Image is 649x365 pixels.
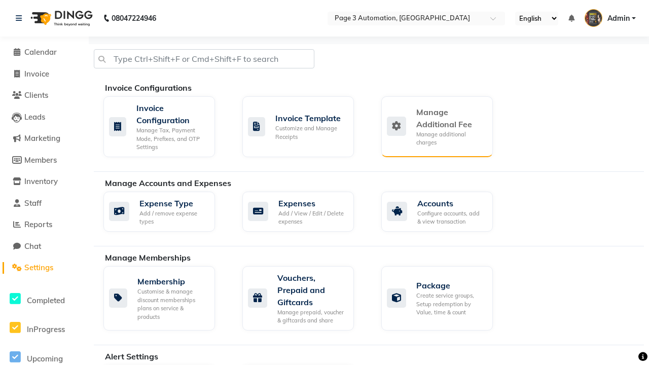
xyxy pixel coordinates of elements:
[3,47,86,58] a: Calendar
[3,198,86,209] a: Staff
[137,275,207,287] div: Membership
[24,155,57,165] span: Members
[27,354,63,363] span: Upcoming
[136,102,207,126] div: Invoice Configuration
[3,112,86,123] a: Leads
[26,4,95,32] img: logo
[24,220,52,229] span: Reports
[3,155,86,166] a: Members
[417,209,485,226] div: Configure accounts, add & view transaction
[277,308,346,325] div: Manage prepaid, voucher & giftcards and share
[103,192,227,232] a: Expense TypeAdd / remove expense types
[607,13,630,24] span: Admin
[136,126,207,152] div: Manage Tax, Payment Mode, Prefixes, and OTP Settings
[417,197,485,209] div: Accounts
[275,112,346,124] div: Invoice Template
[381,266,505,331] a: PackageCreate service groups, Setup redemption by Value, time & count
[3,176,86,188] a: Inventory
[381,192,505,232] a: AccountsConfigure accounts, add & view transaction
[112,4,156,32] b: 08047224946
[3,133,86,144] a: Marketing
[3,68,86,80] a: Invoice
[24,112,45,122] span: Leads
[278,209,346,226] div: Add / View / Edit / Delete expenses
[27,296,65,305] span: Completed
[24,47,57,57] span: Calendar
[416,291,485,317] div: Create service groups, Setup redemption by Value, time & count
[24,176,58,186] span: Inventory
[278,197,346,209] div: Expenses
[585,9,602,27] img: Admin
[275,124,346,141] div: Customize and Manage Receipts
[24,263,53,272] span: Settings
[416,106,485,130] div: Manage Additional Fee
[139,209,207,226] div: Add / remove expense types
[277,272,346,308] div: Vouchers, Prepaid and Giftcards
[416,130,485,147] div: Manage additional charges
[103,96,227,157] a: Invoice ConfigurationManage Tax, Payment Mode, Prefixes, and OTP Settings
[242,192,366,232] a: ExpensesAdd / View / Edit / Delete expenses
[381,96,505,157] a: Manage Additional FeeManage additional charges
[3,90,86,101] a: Clients
[416,279,485,291] div: Package
[94,49,314,68] input: Type Ctrl+Shift+F or Cmd+Shift+F to search
[103,266,227,331] a: MembershipCustomise & manage discount memberships plans on service & products
[137,287,207,321] div: Customise & manage discount memberships plans on service & products
[3,241,86,252] a: Chat
[24,90,48,100] span: Clients
[27,324,65,334] span: InProgress
[242,266,366,331] a: Vouchers, Prepaid and GiftcardsManage prepaid, voucher & giftcards and share
[24,241,41,251] span: Chat
[242,96,366,157] a: Invoice TemplateCustomize and Manage Receipts
[3,219,86,231] a: Reports
[3,262,86,274] a: Settings
[24,198,42,208] span: Staff
[24,133,60,143] span: Marketing
[24,69,49,79] span: Invoice
[139,197,207,209] div: Expense Type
